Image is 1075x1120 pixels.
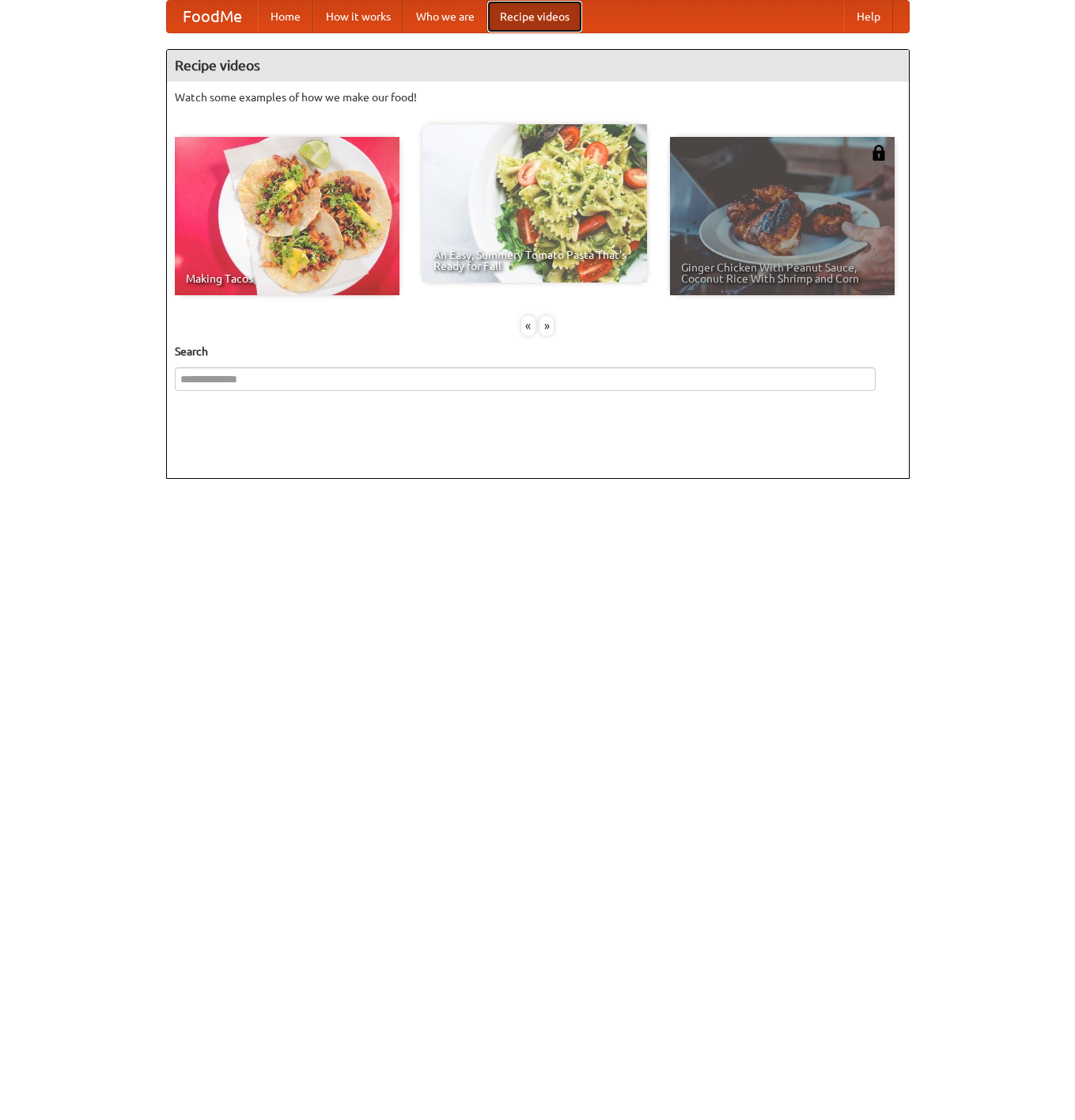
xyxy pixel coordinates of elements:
a: FoodMe [167,1,258,32]
img: 483408.png [871,145,887,161]
div: » [539,316,554,336]
a: Help [844,1,893,32]
p: Watch some examples of how we make our food! [175,89,901,105]
a: Home [258,1,313,32]
h4: Recipe videos [167,50,909,82]
a: Recipe videos [487,1,582,32]
div: « [521,316,536,336]
a: How it works [313,1,403,32]
h5: Search [175,344,901,359]
a: An Easy, Summery Tomato Pasta That's Ready for Fall [422,124,647,283]
span: An Easy, Summery Tomato Pasta That's Ready for Fall [433,249,636,271]
span: Making Tacos [186,273,388,284]
a: Who we are [403,1,487,32]
a: Making Tacos [175,137,399,295]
